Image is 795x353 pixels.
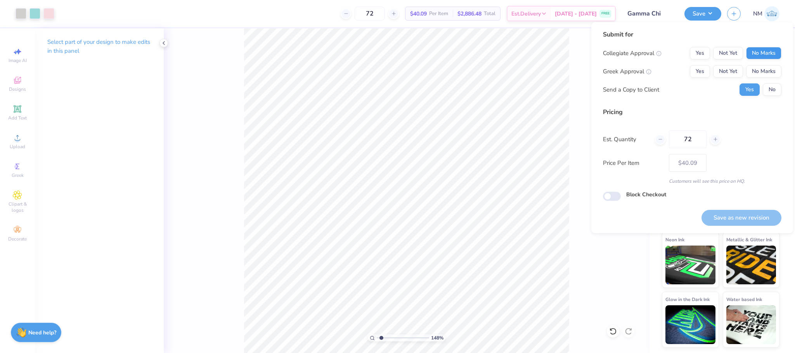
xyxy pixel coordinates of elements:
[753,9,762,18] span: NM
[603,30,781,39] div: Submit for
[690,65,710,78] button: Yes
[746,65,781,78] button: No Marks
[665,305,715,344] img: Glow in the Dark Ink
[665,295,710,303] span: Glow in the Dark Ink
[601,11,610,16] span: FREE
[665,235,684,244] span: Neon Ink
[665,246,715,284] img: Neon Ink
[622,6,679,21] input: Untitled Design
[603,107,781,117] div: Pricing
[603,178,781,185] div: Customers will see this price on HQ.
[740,83,760,96] button: Yes
[355,7,385,21] input: – –
[4,201,31,213] span: Clipart & logos
[511,10,541,18] span: Est. Delivery
[429,10,448,18] span: Per Item
[8,115,27,121] span: Add Text
[713,65,743,78] button: Not Yet
[726,305,776,344] img: Water based Ink
[603,67,651,76] div: Greek Approval
[10,144,25,150] span: Upload
[746,47,781,59] button: No Marks
[713,47,743,59] button: Not Yet
[763,83,781,96] button: No
[47,38,151,55] p: Select part of your design to make edits in this panel
[753,6,779,21] a: NM
[28,329,56,336] strong: Need help?
[431,334,443,341] span: 148 %
[669,130,707,148] input: – –
[603,49,662,58] div: Collegiate Approval
[9,57,27,64] span: Image AI
[603,159,663,168] label: Price Per Item
[603,135,649,144] label: Est. Quantity
[626,190,666,199] label: Block Checkout
[603,85,659,94] div: Send a Copy to Client
[726,295,762,303] span: Water based Ink
[484,10,495,18] span: Total
[457,10,482,18] span: $2,886.48
[12,172,24,178] span: Greek
[555,10,597,18] span: [DATE] - [DATE]
[8,236,27,242] span: Decorate
[726,235,772,244] span: Metallic & Glitter Ink
[690,47,710,59] button: Yes
[410,10,427,18] span: $40.09
[684,7,721,21] button: Save
[726,246,776,284] img: Metallic & Glitter Ink
[9,86,26,92] span: Designs
[764,6,779,21] img: Naina Mehta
